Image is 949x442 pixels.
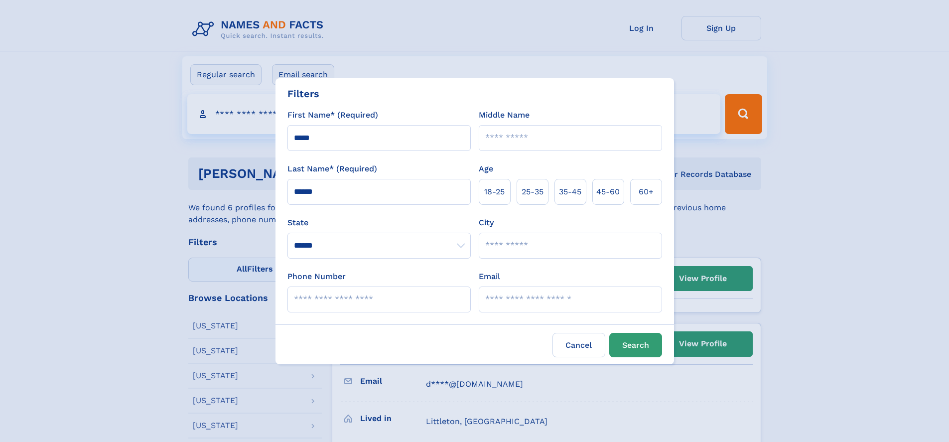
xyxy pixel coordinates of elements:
label: Last Name* (Required) [287,163,377,175]
span: 25‑35 [522,186,543,198]
label: Cancel [552,333,605,357]
label: Email [479,271,500,283]
button: Search [609,333,662,357]
label: Phone Number [287,271,346,283]
label: Age [479,163,493,175]
label: City [479,217,494,229]
label: Middle Name [479,109,530,121]
label: State [287,217,471,229]
span: 60+ [639,186,654,198]
span: 18‑25 [484,186,505,198]
span: 35‑45 [559,186,581,198]
div: Filters [287,86,319,101]
span: 45‑60 [596,186,620,198]
label: First Name* (Required) [287,109,378,121]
